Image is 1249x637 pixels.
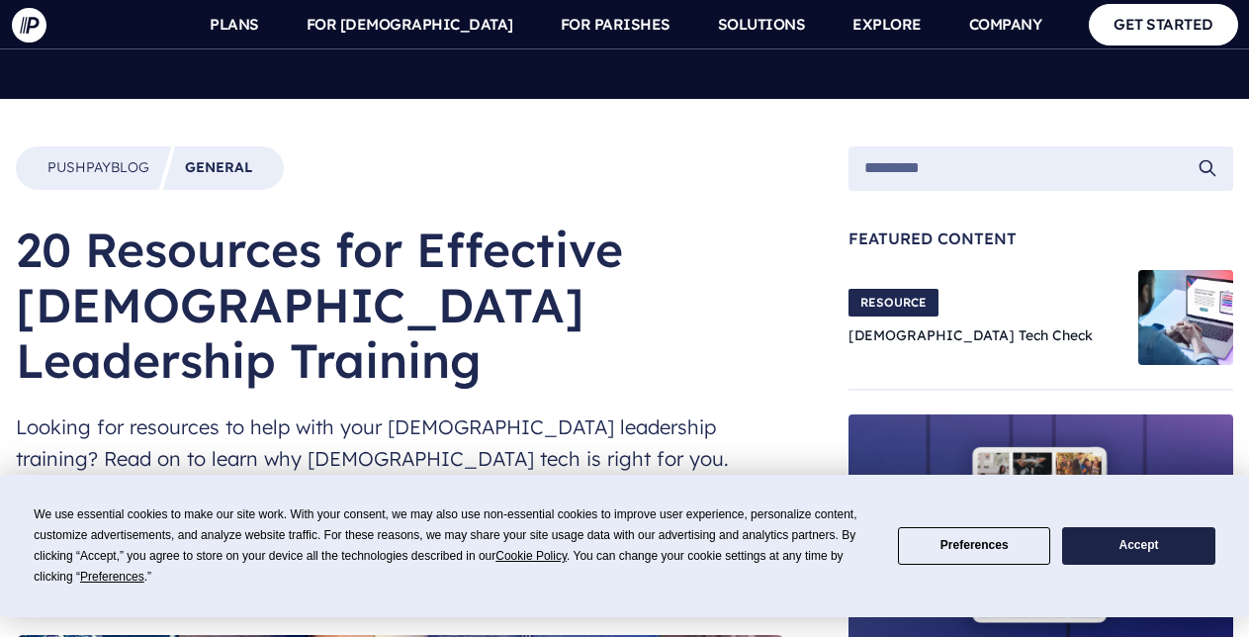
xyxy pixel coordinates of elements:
[848,289,938,317] span: RESOURCE
[898,527,1050,566] button: Preferences
[1062,527,1214,566] button: Accept
[80,570,144,584] span: Preferences
[34,504,874,588] div: We use essential cookies to make our site work. With your consent, we may also use non-essential ...
[848,326,1093,344] a: [DEMOGRAPHIC_DATA] Tech Check
[848,230,1233,246] span: Featured Content
[1138,270,1233,365] img: Church Tech Check Blog Hero Image
[16,222,785,388] h1: 20 Resources for Effective [DEMOGRAPHIC_DATA] Leadership Training
[185,158,252,178] a: General
[47,158,149,178] a: PushpayBlog
[47,158,111,176] span: Pushpay
[1089,4,1238,45] a: GET STARTED
[495,549,567,563] span: Cookie Policy
[16,411,785,475] span: Looking for resources to help with your [DEMOGRAPHIC_DATA] leadership training? Read on to learn ...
